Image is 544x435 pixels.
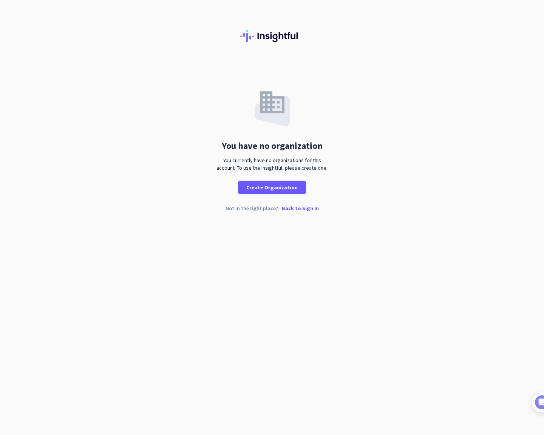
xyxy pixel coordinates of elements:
p: Back to Sign In [282,206,319,211]
span: Create Organization [246,184,298,191]
img: Insightful [240,30,304,42]
div: You currently have no organizations for this account. To use the Insightful, please create one. [213,156,331,172]
div: You have no organization [222,141,323,150]
button: Create Organization [238,181,306,194]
